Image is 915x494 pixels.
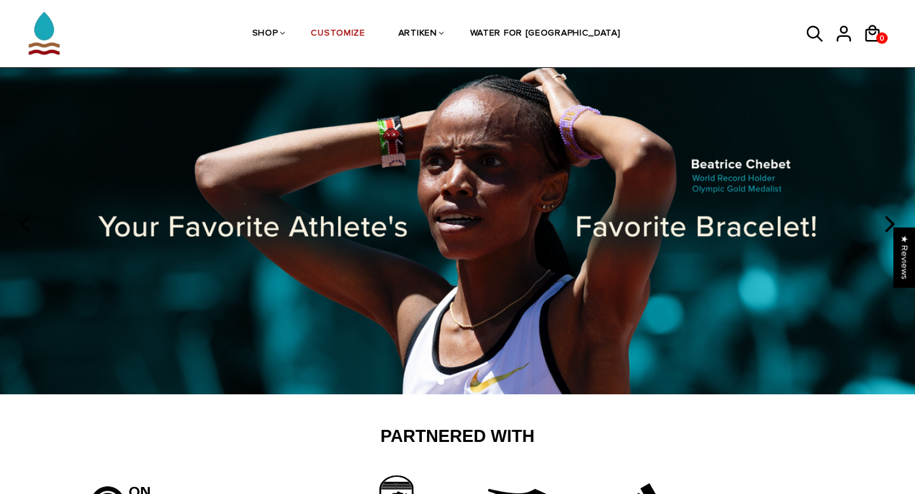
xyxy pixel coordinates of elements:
a: SHOP [252,1,278,68]
a: 0 [876,32,888,44]
div: Click to open Judge.me floating reviews tab [893,227,915,288]
button: next [874,210,902,238]
a: ARTIKEN [398,1,437,68]
a: CUSTOMIZE [311,1,365,68]
button: previous [13,210,41,238]
h2: Partnered With [95,426,820,448]
a: WATER FOR [GEOGRAPHIC_DATA] [470,1,621,68]
span: 0 [876,30,888,46]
